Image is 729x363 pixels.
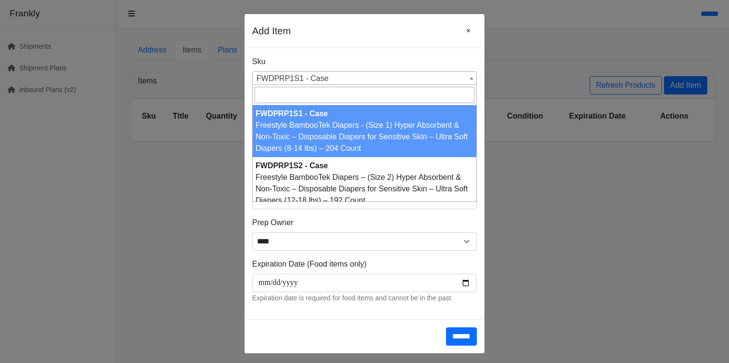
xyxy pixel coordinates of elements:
[252,71,477,85] span: Freestyle BambooTek Diapers - (Size 1) Hyper Absorbent & Non-Toxic – Disposable Diapers for Sensi...
[256,172,473,206] div: Freestyle BambooTek Diapers – (Size 2) Hyper Absorbent & Non-Toxic – Disposable Diapers for Sensi...
[255,87,474,103] input: Search
[256,109,328,118] strong: FWDPRP1S1 - Case
[253,105,476,157] li: Freestyle BambooTek Diapers - (Size 1) Hyper Absorbent & Non-Toxic – Disposable Diapers for Sensi...
[256,120,473,154] div: Freestyle BambooTek Diapers - (Size 1) Hyper Absorbent & Non-Toxic – Disposable Diapers for Sensi...
[253,157,476,209] li: Freestyle BambooTek Diapers – (Size 2) Hyper Absorbent & Non-Toxic – Disposable Diapers for Sensi...
[460,22,477,40] button: Close
[252,217,293,229] label: Prep Owner
[252,24,291,38] h5: Add Item
[252,56,266,67] label: Sku
[253,72,476,85] span: Freestyle BambooTek Diapers - (Size 1) Hyper Absorbent & Non-Toxic – Disposable Diapers for Sensi...
[256,161,328,170] strong: FWDPRP1S2 - Case
[252,294,453,302] small: Expiration date is required for food items and cannot be in the past.
[466,27,471,35] span: ×
[252,258,366,270] label: Expiration Date (Food items only)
